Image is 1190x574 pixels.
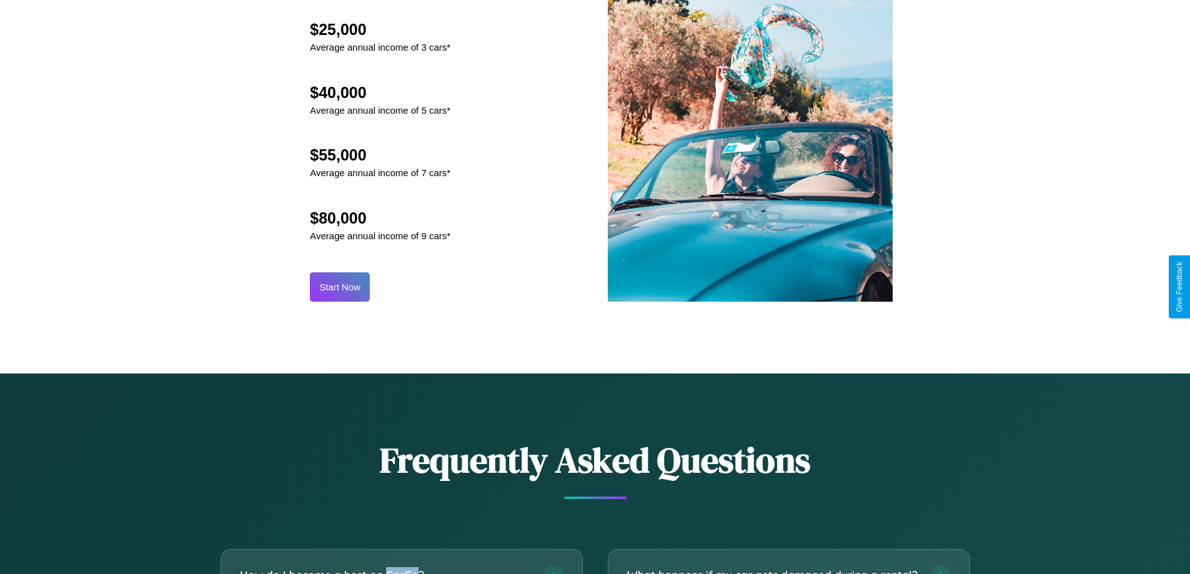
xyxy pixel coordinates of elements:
[221,436,970,484] h2: Frequently Asked Questions
[310,84,450,102] h2: $40,000
[310,272,370,302] button: Start Now
[310,227,450,244] p: Average annual income of 9 cars*
[1175,262,1184,312] div: Give Feedback
[310,146,450,164] h2: $55,000
[310,102,450,119] p: Average annual income of 5 cars*
[310,21,450,39] h2: $25,000
[310,39,450,56] p: Average annual income of 3 cars*
[310,164,450,181] p: Average annual income of 7 cars*
[310,209,450,227] h2: $80,000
